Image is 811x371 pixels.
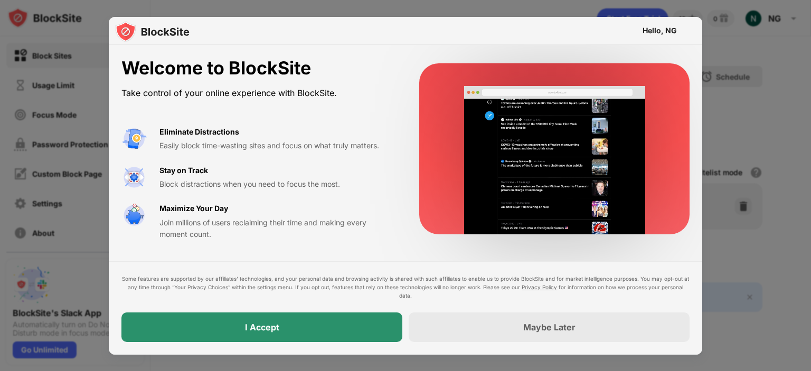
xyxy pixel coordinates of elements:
a: Privacy Policy [522,284,557,290]
div: Maybe Later [523,322,576,332]
div: Hello, NG [643,26,677,35]
img: value-focus.svg [121,165,147,190]
div: Eliminate Distractions [159,126,239,138]
img: value-avoid-distractions.svg [121,126,147,151]
div: Easily block time-wasting sites and focus on what truly matters. [159,140,394,151]
div: Maximize Your Day [159,203,228,214]
div: Block distractions when you need to focus the most. [159,178,394,190]
img: value-safe-time.svg [121,203,147,228]
div: I Accept [245,322,279,332]
div: Take control of your online experience with BlockSite. [121,85,394,101]
div: Some features are supported by our affiliates’ technologies, and your personal data and browsing ... [121,274,690,300]
div: Join millions of users reclaiming their time and making every moment count. [159,217,394,241]
div: Welcome to BlockSite [121,58,394,79]
div: Stay on Track [159,165,208,176]
img: logo-blocksite.svg [115,21,190,42]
